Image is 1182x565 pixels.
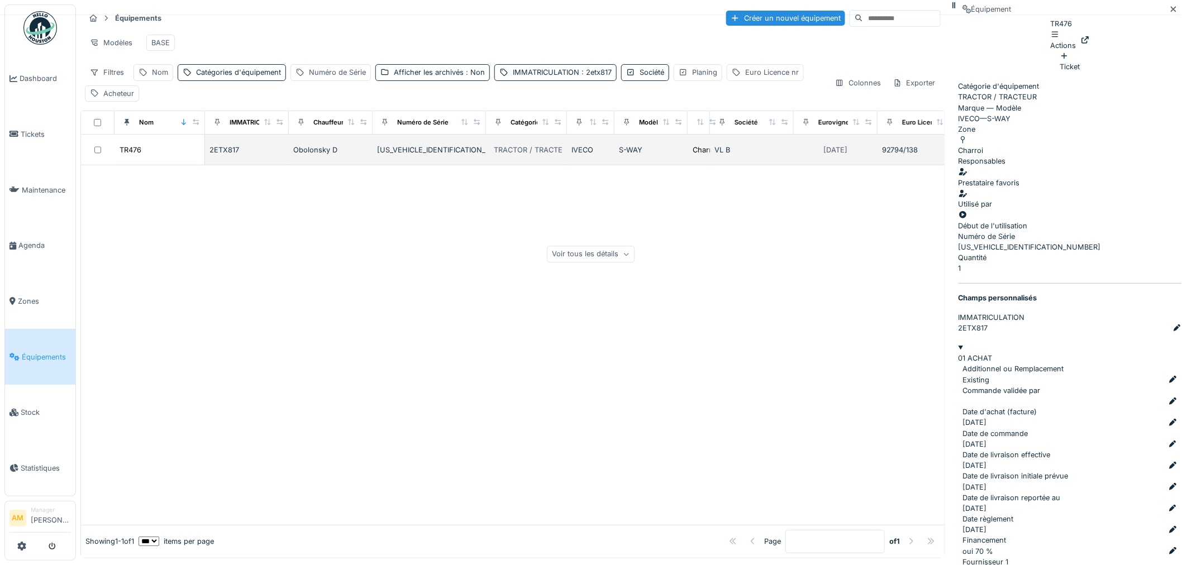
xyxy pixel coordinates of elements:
summary: 01 ACHAT [959,342,1182,363]
div: Date de commande [963,428,1178,439]
li: [PERSON_NAME] [31,506,71,530]
span: Stock [21,407,71,418]
strong: Équipements [111,13,166,23]
div: Société [735,118,758,127]
div: IMMATRICULATION [513,67,612,78]
div: TRACTOR / TRACTEUR [494,145,573,155]
div: VL B [714,145,789,155]
div: 01 ACHAT [959,353,1182,363]
span: : 2etx817 [579,68,612,76]
div: Date de livraison initiale prévue [963,471,1178,481]
div: BASE [151,37,170,48]
div: Planing [692,67,717,78]
div: Catégories d'équipement [511,118,588,127]
div: Euro Licence nr [902,118,950,127]
span: Équipements [22,352,71,362]
div: IMMATRICULATION [230,118,288,127]
div: Responsables [959,156,1182,166]
div: Nom [152,67,168,78]
div: Date règlement [963,514,1178,524]
span: Zones [18,296,71,307]
a: Statistiques [5,440,75,496]
a: Stock [5,385,75,440]
span: Agenda [18,240,71,251]
div: Euro Licence nr [745,67,799,78]
span: Tickets [21,129,71,140]
div: Zone [959,124,1182,135]
div: [DATE] [963,417,987,428]
div: IMMATRICULATION [959,312,1182,323]
div: Catégories d'équipement [196,67,281,78]
div: [DATE] [824,145,848,155]
div: [DATE] [963,503,987,514]
div: 1 [959,252,1182,274]
div: Acheteur [103,88,134,99]
div: S-WAY [619,145,683,155]
strong: of 1 [889,536,900,547]
div: Catégorie d'équipement [959,81,1182,92]
div: Additionnel ou Remplacement [963,363,1178,374]
div: Société [640,67,664,78]
div: Utilisé par [959,199,1182,209]
a: Tickets [5,107,75,162]
div: [DATE] [963,460,987,471]
div: Quantité [959,252,1182,263]
div: [US_VEHICLE_IDENTIFICATION_NUMBER] [959,231,1182,252]
div: Date de livraison effective [963,449,1178,460]
div: Existing [963,375,990,385]
div: Prestataire favoris [959,178,1182,188]
div: Page [764,536,781,547]
div: Chauffeur principal [313,118,371,127]
div: [US_VEHICLE_IDENTIFICATION_NUMBER] [377,145,482,155]
div: Commande validée par [963,385,1178,396]
div: 92794/138 [882,145,957,155]
div: Ticket [1060,51,1080,72]
div: TR476 [1051,18,1090,51]
div: Marque — Modèle [959,103,1182,113]
div: [DATE] [963,439,987,449]
a: AM Manager[PERSON_NAME] [9,506,71,533]
span: : Non [464,68,485,76]
div: Modèles [85,35,137,51]
div: Date de livraison reportée au [963,492,1178,503]
div: Afficher les archivés [394,67,485,78]
div: TR476 [120,145,141,155]
div: TRACTOR / TRACTEUR [959,81,1182,102]
div: IVECO [571,145,610,155]
div: Numéro de Série [397,118,449,127]
div: Numéro de Série [309,67,366,78]
span: Dashboard [20,73,71,84]
img: Badge_color-CXgf-gQk.svg [23,11,57,45]
div: Colonnes [830,75,886,91]
div: Exporter [888,75,941,91]
div: Manager [31,506,71,514]
div: Début de l'utilisation [959,209,1182,231]
div: Eurovignette valide jusque [818,118,900,127]
div: Charroi [693,145,718,155]
a: Zones [5,274,75,329]
div: Modèle [639,118,662,127]
li: AM [9,510,26,526]
div: [DATE] [963,524,987,535]
div: Date d'achat (facture) [963,406,1178,417]
span: Statistiques [21,463,71,473]
a: Agenda [5,218,75,274]
div: Showing 1 - 1 of 1 [85,536,134,547]
div: 2ETX817 [209,145,284,155]
div: 2ETX817 [959,323,988,333]
div: Actions [1051,29,1076,50]
div: Numéro de Série [959,231,1182,242]
a: Équipements [5,329,75,385]
div: Filtres [85,64,129,80]
div: Charroi [959,145,984,156]
div: oui 70 % [963,546,994,557]
div: IVECO — S-WAY [959,103,1182,124]
span: Maintenance [22,185,71,195]
div: Voir tous les détails [547,246,635,262]
div: items per page [139,536,214,547]
div: Équipement [971,4,1012,15]
div: [DATE] [963,482,987,492]
div: Créer un nouvel équipement [726,11,845,26]
div: Financement [963,535,1178,545]
strong: Champs personnalisés [959,293,1037,303]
